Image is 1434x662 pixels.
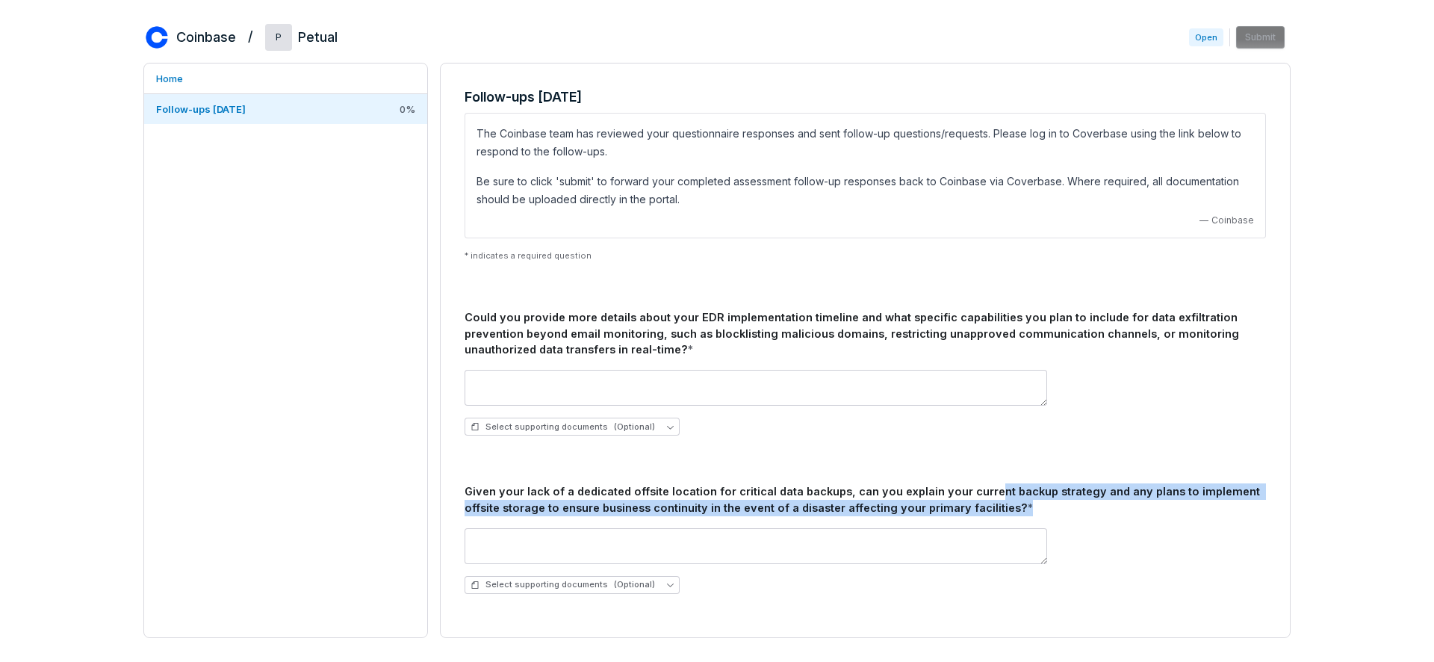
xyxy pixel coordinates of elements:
[1199,214,1208,226] span: —
[400,102,415,116] span: 0 %
[144,64,427,93] a: Home
[471,579,655,590] span: Select supporting documents
[477,173,1254,208] p: Be sure to click 'submit' to forward your completed assessment follow-up responses back to Coinba...
[298,28,338,47] h2: Petual
[465,87,1266,107] h3: Follow-ups [DATE]
[614,579,655,590] span: (Optional)
[144,94,427,124] a: Follow-ups [DATE]0%
[465,250,1266,262] p: * indicates a required question
[477,125,1254,161] p: The Coinbase team has reviewed your questionnaire responses and sent follow-up questions/requests...
[465,309,1266,358] div: Could you provide more details about your EDR implementation timeline and what specific capabilit...
[248,24,253,46] h2: /
[1211,214,1254,226] span: Coinbase
[176,28,236,47] h2: Coinbase
[1189,28,1223,46] span: Open
[465,483,1266,516] div: Given your lack of a dedicated offsite location for critical data backups, can you explain your c...
[614,421,655,433] span: (Optional)
[471,421,655,433] span: Select supporting documents
[156,103,246,115] span: Follow-ups [DATE]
